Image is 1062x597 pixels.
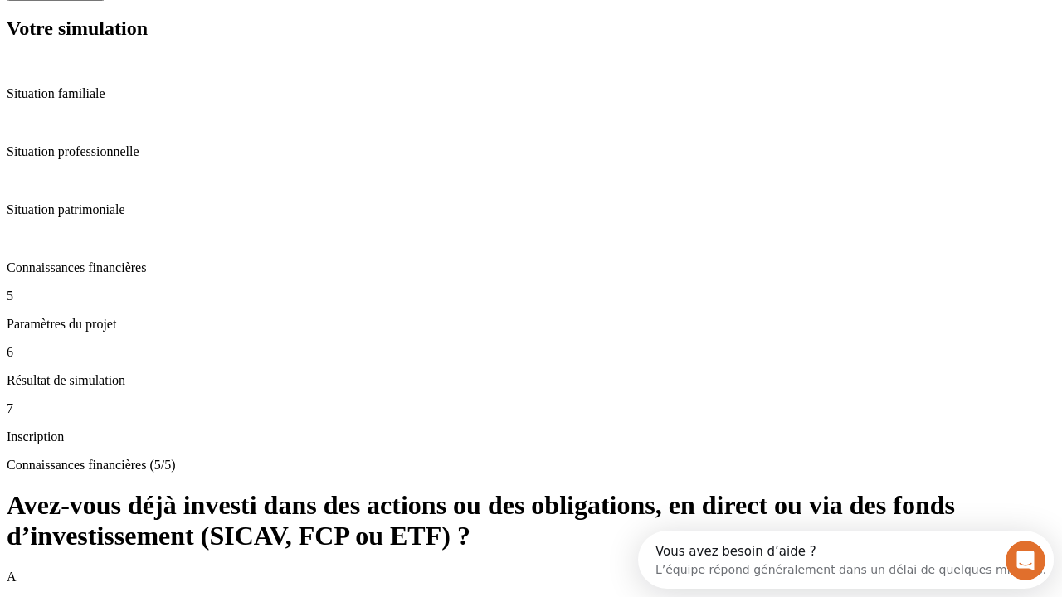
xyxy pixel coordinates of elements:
h1: Avez-vous déjà investi dans des actions ou des obligations, en direct ou via des fonds d’investis... [7,490,1055,551]
p: 7 [7,401,1055,416]
p: 6 [7,345,1055,360]
p: Résultat de simulation [7,373,1055,388]
h2: Votre simulation [7,17,1055,40]
p: Situation professionnelle [7,144,1055,159]
p: Situation patrimoniale [7,202,1055,217]
div: Vous avez besoin d’aide ? [17,14,408,27]
p: Situation familiale [7,86,1055,101]
p: 5 [7,289,1055,303]
p: Connaissances financières [7,260,1055,275]
div: L’équipe répond généralement dans un délai de quelques minutes. [17,27,408,45]
p: A [7,570,1055,585]
div: Ouvrir le Messenger Intercom [7,7,457,52]
iframe: Intercom live chat discovery launcher [638,531,1054,589]
p: Paramètres du projet [7,317,1055,332]
p: Connaissances financières (5/5) [7,458,1055,473]
p: Inscription [7,430,1055,444]
iframe: Intercom live chat [1006,541,1045,580]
